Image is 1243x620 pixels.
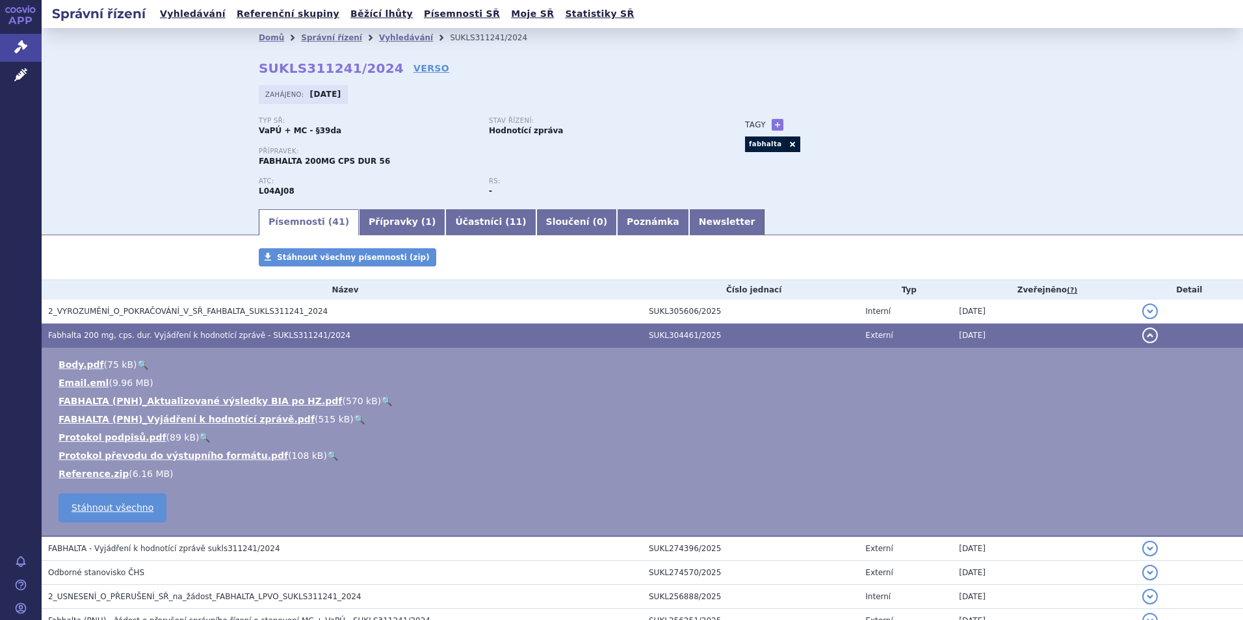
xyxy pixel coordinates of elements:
span: Externí [865,568,893,577]
a: Správní řízení [301,33,362,42]
a: Účastníci (11) [445,209,536,235]
td: SUKL256888/2025 [642,585,859,609]
td: [DATE] [952,300,1135,324]
button: detail [1142,589,1158,604]
span: Zahájeno: [265,89,306,99]
abbr: (?) [1067,286,1077,295]
li: ( ) [59,449,1230,462]
span: FABHALTA - Vyjádření k hodnotící zprávě sukls311241/2024 [48,544,280,553]
p: Typ SŘ: [259,117,476,125]
a: Body.pdf [59,359,104,370]
td: SUKL305606/2025 [642,300,859,324]
span: 1 [425,216,432,227]
span: 515 kB [318,414,350,424]
span: 9.96 MB [112,378,150,388]
span: 0 [597,216,603,227]
li: ( ) [59,376,1230,389]
span: 11 [510,216,522,227]
td: [DATE] [952,585,1135,609]
a: FABHALTA (PNH)_Aktualizované výsledky BIA po HZ.pdf [59,396,342,406]
a: 🔍 [354,414,365,424]
th: Typ [859,280,952,300]
span: 2_USNESENÍ_O_PŘERUŠENÍ_SŘ_na_žádost_FABHALTA_LPVO_SUKLS311241_2024 [48,592,361,601]
h3: Tagy [745,117,766,133]
button: detail [1142,565,1158,580]
p: Stav řízení: [489,117,706,125]
th: Zveřejněno [952,280,1135,300]
span: 75 kB [107,359,133,370]
a: Email.eml [59,378,109,388]
strong: SUKLS311241/2024 [259,60,404,76]
li: ( ) [59,467,1230,480]
td: [DATE] [952,561,1135,585]
a: Moje SŘ [507,5,558,23]
span: Odborné stanovisko ČHS [48,568,144,577]
a: 🔍 [199,432,210,443]
a: + [772,119,783,131]
strong: [DATE] [310,90,341,99]
button: detail [1142,541,1158,556]
td: SUKL274570/2025 [642,561,859,585]
span: 2_VYROZUMĚNÍ_O_POKRAČOVÁNÍ_V_SŘ_FAHBALTA_SUKLS311241_2024 [48,307,328,316]
a: Stáhnout všechno [59,493,166,523]
li: ( ) [59,413,1230,426]
a: Referenční skupiny [233,5,343,23]
a: 🔍 [327,450,338,461]
a: FABHALTA (PNH)_Vyjádření k hodnotící zprávě.pdf [59,414,315,424]
a: Vyhledávání [156,5,229,23]
strong: Hodnotící zpráva [489,126,563,135]
span: Fabhalta 200 mg, cps. dur. Vyjádření k hodnotící zprávě - SUKLS311241/2024 [48,331,350,340]
span: Stáhnout všechny písemnosti (zip) [277,253,430,262]
span: FABHALTA 200MG CPS DUR 56 [259,157,390,166]
td: SUKL274396/2025 [642,536,859,561]
a: Poznámka [617,209,689,235]
a: Běžící lhůty [347,5,417,23]
span: 6.16 MB [133,469,170,479]
span: 108 kB [292,450,324,461]
a: VERSO [413,62,449,75]
p: ATC: [259,177,476,185]
span: Interní [865,307,891,316]
span: Externí [865,544,893,553]
a: Stáhnout všechny písemnosti (zip) [259,248,436,266]
a: Přípravky (1) [359,209,445,235]
td: SUKL304461/2025 [642,324,859,348]
a: Newsletter [689,209,765,235]
a: Vyhledávání [379,33,433,42]
th: Číslo jednací [642,280,859,300]
a: Statistiky SŘ [561,5,638,23]
a: Sloučení (0) [536,209,617,235]
a: 🔍 [381,396,392,406]
button: detail [1142,304,1158,319]
li: ( ) [59,358,1230,371]
h2: Správní řízení [42,5,156,23]
span: Externí [865,331,893,340]
strong: - [489,187,492,196]
th: Detail [1136,280,1243,300]
span: 41 [332,216,345,227]
li: ( ) [59,431,1230,444]
a: Písemnosti (41) [259,209,359,235]
span: 89 kB [170,432,196,443]
td: [DATE] [952,536,1135,561]
a: Písemnosti SŘ [420,5,504,23]
a: fabhalta [745,136,785,152]
td: [DATE] [952,324,1135,348]
p: RS: [489,177,706,185]
li: SUKLS311241/2024 [450,28,544,47]
a: 🔍 [137,359,148,370]
li: ( ) [59,394,1230,407]
strong: VaPÚ + MC - §39da [259,126,341,135]
span: 570 kB [346,396,378,406]
p: Přípravek: [259,148,719,155]
a: Protokol podpisů.pdf [59,432,166,443]
a: Protokol převodu do výstupního formátu.pdf [59,450,288,461]
strong: IPTAKOPAN [259,187,294,196]
th: Název [42,280,642,300]
a: Reference.zip [59,469,129,479]
a: Domů [259,33,284,42]
button: detail [1142,328,1158,343]
span: Interní [865,592,891,601]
